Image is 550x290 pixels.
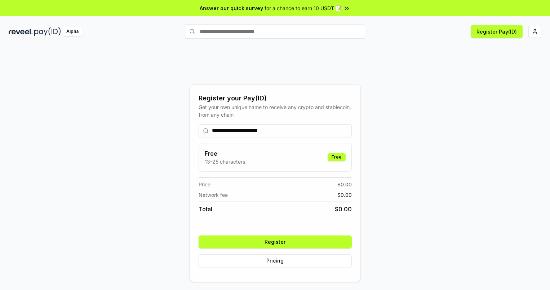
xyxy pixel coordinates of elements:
[199,191,228,199] span: Network fee
[199,93,352,103] div: Register your Pay(ID)
[265,4,342,12] span: for a chance to earn 10 USDT 📝
[199,181,210,188] span: Price
[335,205,352,213] span: $ 0.00
[34,27,61,36] img: pay_id
[337,181,352,188] span: $ 0.00
[200,4,263,12] span: Answer our quick survey
[9,27,33,36] img: reveel_dark
[62,27,83,36] div: Alpha
[199,103,352,118] div: Get your own unique name to receive any crypto and stablecoin, from any chain
[199,235,352,248] button: Register
[205,158,245,165] p: 13-25 characters
[199,205,212,213] span: Total
[337,191,352,199] span: $ 0.00
[205,149,245,158] h3: Free
[328,153,346,161] div: Free
[471,25,523,38] button: Register Pay(ID)
[199,254,352,267] button: Pricing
